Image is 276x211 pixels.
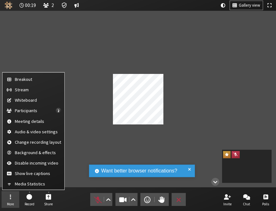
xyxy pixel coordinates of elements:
[59,1,70,10] div: Meeting details Encryption enabled
[44,202,53,206] span: Share
[2,191,19,208] button: Open menu
[25,202,34,206] span: Record
[3,136,64,147] button: Control the recording layout of this meeting
[104,193,112,206] button: Audio settings
[15,181,61,186] span: Media Statistics
[3,105,64,116] button: Open participant list
[262,202,269,206] span: Polls
[3,126,64,136] button: Meeting settings
[3,94,64,105] button: Open shared whiteboard
[230,1,263,10] button: Change layout
[155,193,169,206] button: Raise hand
[257,191,274,208] button: Open poll
[239,3,260,8] span: Gallery view
[90,193,112,206] button: Unmute (⌘+Shift+A)
[209,175,221,189] button: Hide
[41,1,56,10] button: Open participant list
[219,191,236,208] button: Invite participants (⌘+Shift+I)
[115,193,138,206] button: Stop video (⌘+Shift+V)
[3,178,64,190] button: Media Statistics
[172,193,186,206] button: End or leave meeting
[3,73,64,84] button: Manage Breakout Rooms
[40,191,57,208] button: Start sharing
[129,193,137,206] button: Video setting
[15,171,61,176] span: Show live captions
[15,87,61,92] span: Stream
[101,167,177,175] span: Want better browser notifications?
[25,3,36,8] span: 00:19
[265,1,274,10] button: Fullscreen
[3,147,64,157] button: Background & effects settings
[15,77,61,82] span: Breakout
[218,1,228,10] button: Using system theme
[140,193,155,206] button: Send a reaction
[223,202,232,206] span: Invite
[7,202,14,206] span: More
[3,84,64,94] button: Start streaming
[15,161,61,166] span: Disable incoming video
[238,191,255,208] button: Open chat
[3,157,64,168] button: Control whether to receive incoming video
[15,140,61,145] span: Change recording layout
[15,108,54,113] span: Participants
[3,116,64,126] button: Rex Chiu's Meeting
[51,3,54,8] span: 2
[72,1,81,10] button: Conversation
[15,150,61,155] span: Background & effects
[3,168,64,178] button: Let you read the words that are spoken in the meeting
[15,98,61,102] span: Whiteboard
[21,191,38,208] button: Start recording
[17,1,39,10] div: Timer
[15,119,61,124] span: Meeting details
[56,108,61,114] div: 2
[15,130,61,134] span: Audio & video settings
[243,202,250,206] span: Chat
[5,2,12,9] img: Iotum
